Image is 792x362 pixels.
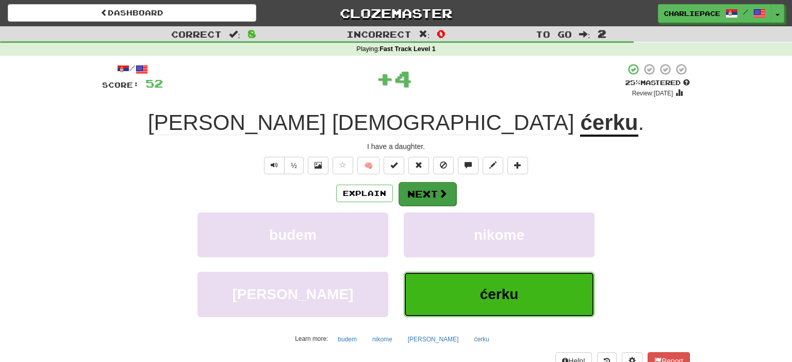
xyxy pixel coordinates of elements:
span: 4 [394,65,412,91]
span: : [579,30,590,39]
u: ćerku [580,110,638,137]
span: 25 % [625,78,640,87]
span: [PERSON_NAME] [233,286,354,302]
button: Discuss sentence (alt+u) [458,157,478,174]
span: 8 [247,27,256,40]
button: nikome [404,212,595,257]
a: Clozemaster [272,4,520,22]
button: Next [399,182,456,206]
span: nikome [474,227,524,243]
button: ćerku [468,332,494,347]
span: ćerku [480,286,519,302]
button: Play sentence audio (ctl+space) [264,157,285,174]
span: 0 [437,27,445,40]
button: Show image (alt+x) [308,157,328,174]
button: ½ [284,157,304,174]
span: To go [536,29,572,39]
span: 52 [145,77,163,90]
span: Incorrect [346,29,411,39]
button: nikome [367,332,398,347]
span: [PERSON_NAME] [148,110,326,135]
span: budem [269,227,317,243]
button: budem [332,332,362,347]
button: Edit sentence (alt+d) [483,157,503,174]
button: 🧠 [357,157,379,174]
small: Review: [DATE] [632,90,673,97]
button: Reset to 0% Mastered (alt+r) [408,157,429,174]
strong: Fast Track Level 1 [379,45,436,53]
span: : [419,30,430,39]
span: Correct [171,29,222,39]
button: Set this sentence to 100% Mastered (alt+m) [384,157,404,174]
a: CharliePace / [658,4,771,23]
span: Score: [102,80,139,89]
span: 2 [598,27,606,40]
button: Explain [336,185,393,202]
small: Learn more: [295,335,328,342]
button: Favorite sentence (alt+f) [333,157,353,174]
button: ćerku [404,272,595,317]
button: budem [197,212,388,257]
div: Mastered [625,78,690,88]
button: Ignore sentence (alt+i) [433,157,454,174]
button: [PERSON_NAME] [197,272,388,317]
div: Text-to-speech controls [262,157,304,174]
div: / [102,63,163,76]
div: I have a daughter. [102,141,690,152]
span: / [743,8,748,15]
span: + [376,63,394,94]
span: [DEMOGRAPHIC_DATA] [332,110,574,135]
a: Dashboard [8,4,256,22]
span: : [229,30,240,39]
button: Add to collection (alt+a) [507,157,528,174]
span: . [638,110,645,135]
button: [PERSON_NAME] [402,332,465,347]
span: CharliePace [664,9,720,18]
